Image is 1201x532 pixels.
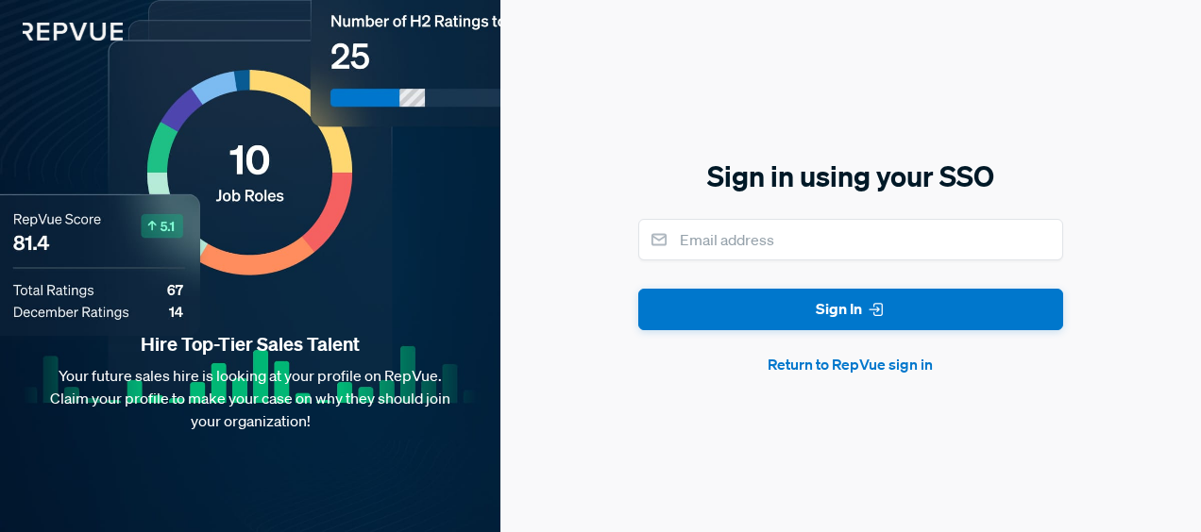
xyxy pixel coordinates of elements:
h5: Sign in using your SSO [638,157,1063,196]
input: Email address [638,219,1063,260]
strong: Hire Top-Tier Sales Talent [30,332,470,357]
p: Your future sales hire is looking at your profile on RepVue. Claim your profile to make your case... [30,364,470,432]
button: Return to RepVue sign in [638,353,1063,375]
button: Sign In [638,289,1063,331]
